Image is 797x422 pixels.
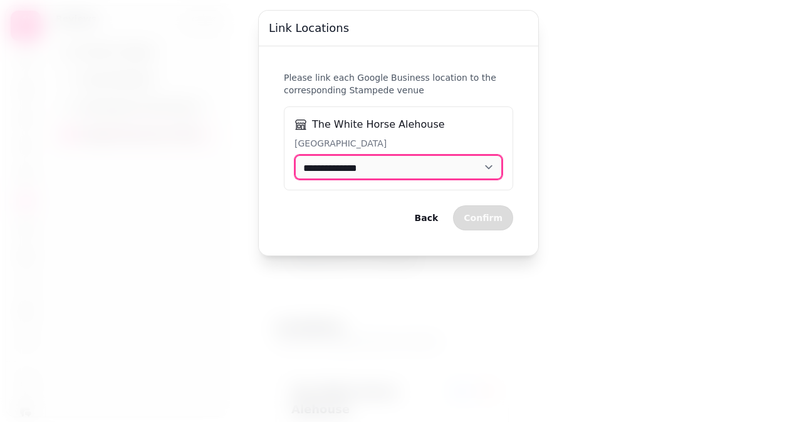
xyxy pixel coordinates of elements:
[294,137,503,150] p: [GEOGRAPHIC_DATA]
[284,71,513,96] p: Please link each Google Business location to the corresponding Stampede venue
[405,205,449,230] button: Back
[453,205,513,230] button: Confirm
[312,117,445,132] p: The White Horse Alehouse
[269,21,528,36] h3: Link Locations
[415,214,439,222] span: Back
[464,214,503,222] span: Confirm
